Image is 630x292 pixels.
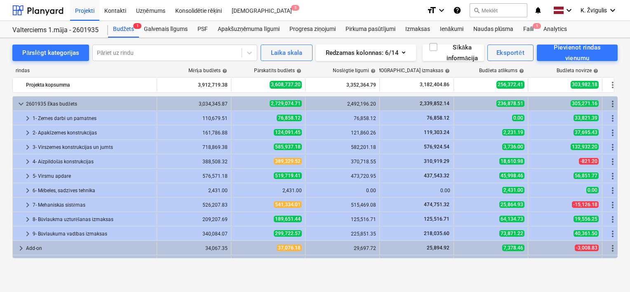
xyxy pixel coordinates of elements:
span: 389,329.52 [274,158,302,165]
span: 33,821.39 [574,115,599,121]
div: 9- Būvlaukuma vadības izmaksas [33,227,153,240]
span: 256,372.41 [496,81,524,89]
i: notifications [534,5,542,15]
span: K. Žvīgulis [581,7,607,14]
span: 303,982.18 [571,81,599,89]
div: 388,508.32 [160,159,228,165]
span: Vairāk darbību [608,80,618,90]
div: 2,431.00 [235,188,302,193]
a: Apakšuzņēmuma līgumi [213,21,284,38]
span: 119,303.24 [423,130,450,135]
a: Budžets1 [108,21,139,38]
div: Valterciems 1.māja - 2601935 [12,26,98,35]
div: 515,469.08 [309,202,376,208]
div: 3,912,719.38 [160,78,228,92]
span: keyboard_arrow_right [23,128,33,138]
div: 209,207.69 [160,217,228,222]
button: Laika skala [261,45,313,61]
div: Faili [518,21,538,38]
div: 161,786.88 [160,130,228,136]
div: Budžeta novirze [557,68,598,74]
span: keyboard_arrow_right [23,229,33,239]
a: Faili1 [518,21,538,38]
div: 1- Zemes darbi un pamatnes [33,112,153,125]
div: Progresa ziņojumi [284,21,341,38]
span: 37,076.18 [277,245,302,251]
span: 56,851.77 [574,172,599,179]
i: keyboard_arrow_down [564,5,574,15]
div: 0.00 [309,188,376,193]
div: 34,067.35 [160,245,228,251]
a: Izmaksas [400,21,435,38]
span: 236,878.51 [496,100,524,107]
span: keyboard_arrow_right [23,171,33,181]
span: 310,919.29 [423,158,450,164]
button: Pārslēgt kategorijas [12,45,89,61]
div: 2- Apakšzemes konstrukcijas [33,126,153,139]
span: keyboard_arrow_right [23,142,33,152]
div: [DEMOGRAPHIC_DATA] izmaksas [369,68,450,74]
a: Analytics [538,21,572,38]
span: 0.00 [512,115,524,121]
span: 18,610.98 [499,158,524,165]
div: 2601935 Ēkas budžets [26,97,153,111]
div: 125,516.71 [309,217,376,222]
div: 3,034,345.87 [160,101,228,107]
span: 576,924.54 [423,144,450,150]
span: Vairāk darbību [608,128,618,138]
span: 189,651.44 [274,216,302,222]
span: 3,182,404.86 [419,81,450,88]
span: 76,858.12 [426,115,450,121]
span: 25,894.92 [426,245,450,251]
span: Vairāk darbību [608,243,618,253]
div: Noslēgtie līgumi [333,68,376,74]
span: 124,091.45 [274,129,302,136]
a: PSF [193,21,213,38]
span: keyboard_arrow_right [23,157,33,167]
div: 225,851.35 [309,231,376,237]
div: 2,431.00 [160,188,228,193]
span: 25,864.93 [499,201,524,208]
div: Pārskatīts budžets [254,68,301,74]
span: 2,431.00 [502,187,524,193]
span: 218,035.60 [423,231,450,236]
div: 582,201.18 [309,144,376,150]
div: 6- Mēbeles, sadzīves tehnika [33,184,153,197]
span: keyboard_arrow_right [16,243,26,253]
span: Vairāk darbību [608,99,618,109]
div: Projekta kopsumma [26,78,153,92]
span: 299,722.57 [274,230,302,237]
span: 0.00 [586,187,599,193]
span: Vairāk darbību [608,229,618,239]
div: Eksportēt [496,47,524,58]
div: 4- Aizpildošās konstrukcijas [33,155,153,168]
div: Mērķa budžets [188,68,227,74]
span: search [473,7,480,14]
i: format_size [427,5,437,15]
span: 3,736.00 [502,144,524,150]
span: Vairāk darbību [608,157,618,167]
div: Pievienot rindas vienumu [546,42,609,64]
div: 3- Virszemes konstrukcijas un jumts [33,141,153,154]
i: Zināšanu pamats [453,5,461,15]
span: 2,231.19 [502,129,524,136]
span: 519,719.41 [274,172,302,179]
span: 7,378.46 [502,245,524,251]
button: Meklēt [470,3,527,17]
span: 2,339,852.14 [419,101,450,106]
div: 76,858.12 [309,115,376,121]
a: Galvenais līgums [139,21,193,38]
span: 73,871.22 [499,230,524,237]
span: keyboard_arrow_right [23,113,33,123]
div: 526,207.83 [160,202,228,208]
span: help [369,68,376,73]
a: Ienākumi [435,21,468,38]
div: 7- Mehaniskās sistēmas [33,198,153,212]
iframe: Chat Widget [589,252,630,292]
div: 8- Būvlaukma uzturēšanas izmaksas [33,213,153,226]
div: rindas [12,68,157,74]
span: -15,126.18 [572,201,599,208]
